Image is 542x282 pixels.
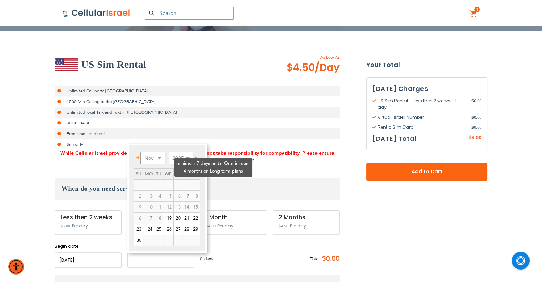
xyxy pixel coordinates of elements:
span: $ [469,135,472,141]
span: Virtual Israeli Number [372,114,471,121]
div: 2 Months [279,214,334,221]
input: MM/DD/YYYY [55,252,122,268]
a: 20 [174,213,182,224]
li: Unlimited Calling to [GEOGRAPHIC_DATA] [55,86,340,96]
span: $0.00 [319,253,340,264]
a: 28 [182,224,191,235]
span: $6.00 [61,224,70,229]
a: Prev [135,153,144,162]
input: Search [145,7,234,20]
h3: When do you need service? [55,178,340,200]
span: $ [471,98,474,104]
span: Per day [290,223,306,229]
span: 0.00 [471,124,481,130]
a: 1 [470,10,478,18]
span: $4.50 [206,224,216,229]
h3: [DATE] Charges [372,83,481,94]
span: $4.50 [279,224,288,229]
li: Unlimited local Talk and Text in the [GEOGRAPHIC_DATA] [55,107,340,118]
strong: Your Total [366,60,487,70]
span: US Sim Rental - Less then 2 weeks - 1 day [372,98,471,111]
a: 24 [143,224,154,235]
li: 30GB DATA [55,118,340,128]
span: 6.00 [472,134,481,140]
span: 0.00 [471,114,481,121]
span: Rent a Sim Card [372,124,471,130]
span: Add to Cart [390,168,464,175]
img: US Sim Rental [55,58,78,71]
select: Select month [140,152,165,164]
a: 19 [163,213,173,224]
span: As Low As [267,54,340,61]
a: Next [190,153,199,162]
span: 16 [134,213,143,224]
span: /Day [315,61,340,75]
span: 17 [143,213,154,224]
img: Cellular Israel Logo [63,9,130,17]
li: Free Israeli number! [55,128,340,139]
span: days [204,256,213,262]
td: minimum 7 days rental Or minimum 4 months on Long term plans [154,213,163,224]
span: Total [310,256,319,262]
a: 21 [182,213,191,224]
input: MM/DD/YYYY [127,252,194,268]
span: 18 [154,213,163,224]
a: 30 [134,235,143,246]
span: While Cellular Israel provides the sim card for the plan, we do not take responsibility for compa... [60,150,334,163]
span: 0 [200,256,204,262]
a: 23 [134,224,143,235]
span: $4.50 [287,61,340,75]
h2: US Sim Rental [81,57,146,72]
button: Add to Cart [366,163,487,181]
a: 22 [191,213,200,224]
span: 6.00 [471,98,481,111]
span: Per day [72,223,88,229]
span: Next [195,156,197,159]
span: $ [471,114,474,121]
span: 1 [476,7,478,12]
li: 1500 Min Calling to the [GEOGRAPHIC_DATA] [55,96,340,107]
li: Sim only [55,139,340,150]
div: Accessibility Menu [8,259,24,275]
a: 29 [191,224,200,235]
a: 25 [154,224,163,235]
div: Less then 2 weeks [61,214,115,221]
span: Per day [217,223,233,229]
h3: [DATE] Total [372,133,417,144]
td: minimum 7 days rental Or minimum 4 months on Long term plans [134,213,143,224]
label: Begin date [55,243,122,250]
span: Prev [136,156,139,159]
div: 1 Month [206,214,261,221]
select: Select year [169,152,193,164]
a: 27 [174,224,182,235]
td: minimum 7 days rental Or minimum 4 months on Long term plans [143,213,154,224]
span: $ [471,124,474,130]
a: 26 [163,224,173,235]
